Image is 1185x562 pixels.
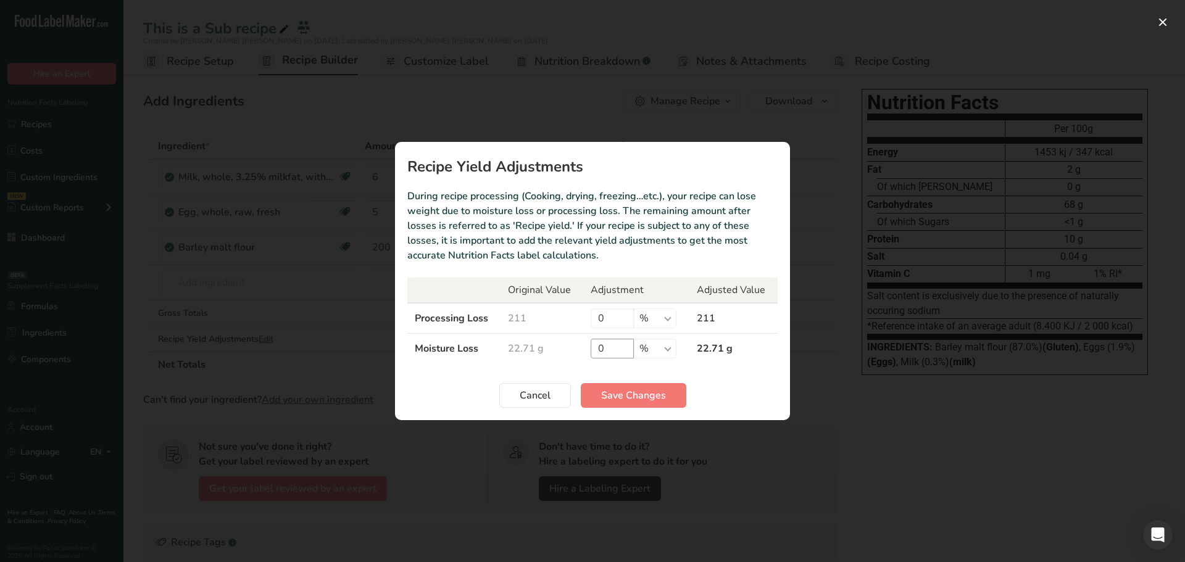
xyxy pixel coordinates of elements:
[601,388,666,403] span: Save Changes
[689,278,778,303] th: Adjusted Value
[407,159,778,174] h1: Recipe Yield Adjustments
[689,334,778,364] td: 22.71 g
[501,278,583,303] th: Original Value
[407,189,778,263] p: During recipe processing (Cooking, drying, freezing…etc.), your recipe can lose weight due to moi...
[501,303,583,334] td: 211
[581,383,686,408] button: Save Changes
[1143,520,1173,550] div: Open Intercom Messenger
[501,334,583,364] td: 22.71 g
[583,278,690,303] th: Adjustment
[520,388,551,403] span: Cancel
[407,303,501,334] td: Processing Loss
[689,303,778,334] td: 211
[407,334,501,364] td: Moisture Loss
[499,383,571,408] button: Cancel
